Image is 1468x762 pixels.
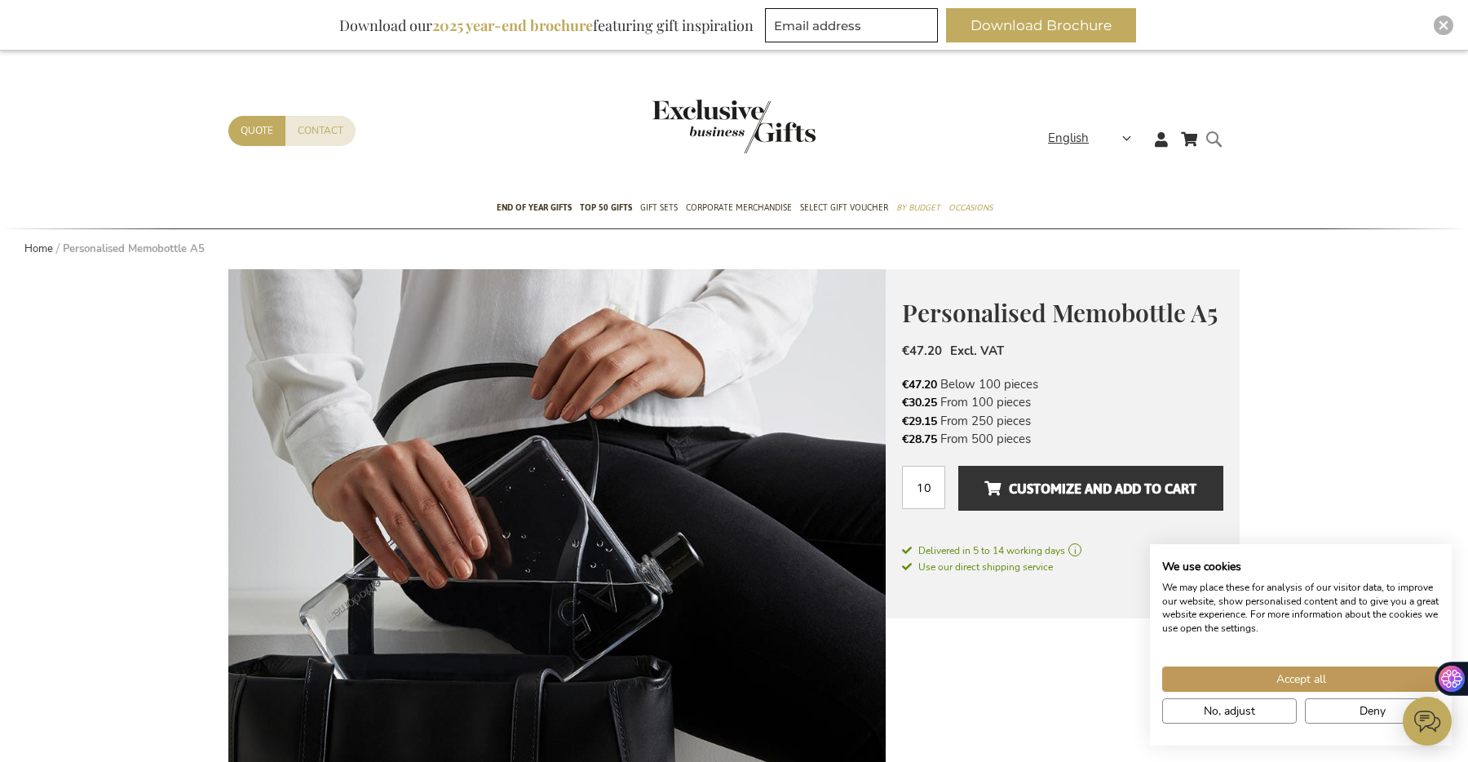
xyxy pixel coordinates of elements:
[652,100,734,153] a: store logo
[902,432,937,447] span: €28.75
[332,8,761,42] div: Download our featuring gift inspiration
[1162,560,1439,574] h2: We use cookies
[902,412,1223,430] li: From 250 pieces
[24,241,53,256] a: Home
[902,414,937,429] span: €29.15
[285,116,356,146] a: Contact
[1162,581,1439,636] p: We may place these for analysis of our visitor data, to improve our website, show personalised co...
[228,116,285,146] a: Quote
[800,199,888,216] span: Select Gift Voucher
[1305,698,1439,724] button: Deny all cookies
[1204,702,1255,720] span: No, adjust
[958,466,1223,511] button: Customize and add to cart
[1439,20,1448,30] img: Close
[686,199,792,216] span: Corporate Merchandise
[1434,16,1453,35] div: Close
[1162,667,1439,692] button: Accept all cookies
[580,199,632,216] span: TOP 50 Gifts
[1162,698,1297,724] button: Adjust cookie preferences
[1360,702,1386,720] span: Deny
[1048,129,1089,148] span: English
[497,199,572,216] span: End of year gifts
[652,100,816,153] img: Exclusive Business gifts logo
[946,8,1136,42] button: Download Brochure
[902,466,945,509] input: Qty
[902,377,937,392] span: €47.20
[432,16,593,35] b: 2025 year-end brochure
[902,343,942,359] span: €47.20
[902,430,1223,448] li: From 500 pieces
[902,393,1223,411] li: From 100 pieces
[1048,129,1142,148] div: English
[902,558,1053,574] a: Use our direct shipping service
[765,8,943,47] form: marketing offers and promotions
[902,375,1223,393] li: Below 100 pieces
[896,199,940,216] span: By Budget
[1403,697,1452,746] iframe: belco-activator-frame
[948,199,993,216] span: Occasions
[902,395,937,410] span: €30.25
[640,199,678,216] span: Gift Sets
[63,241,205,256] strong: Personalised Memobottle A5
[902,296,1218,329] span: Personalised Memobottle A5
[950,343,1004,359] span: Excl. VAT
[1276,671,1326,688] span: Accept all
[902,543,1223,558] a: Delivered in 5 to 14 working days
[902,560,1053,574] span: Use our direct shipping service
[765,8,938,42] input: Email address
[984,476,1196,502] span: Customize and add to cart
